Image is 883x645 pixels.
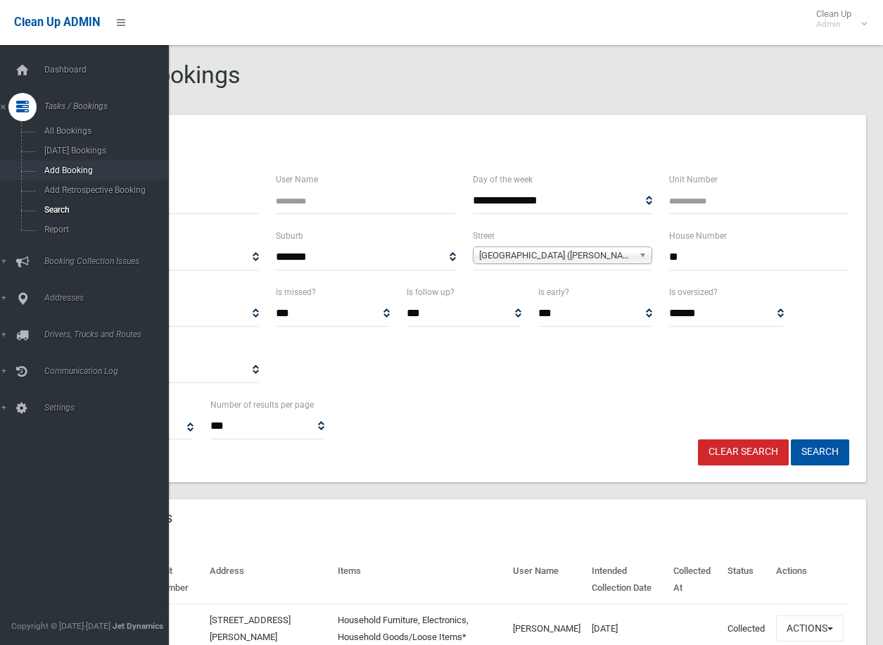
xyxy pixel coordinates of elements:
label: Number of results per page [210,397,314,413]
span: Search [40,205,167,215]
th: Collected At [668,556,722,604]
button: Search [791,439,849,465]
span: Report [40,225,167,234]
button: Actions [776,615,844,641]
label: Is oversized? [669,284,718,300]
span: [DATE] Bookings [40,146,167,156]
span: All Bookings [40,126,167,136]
th: Items [332,556,507,604]
strong: Jet Dynamics [113,621,163,631]
label: Is missed? [276,284,316,300]
th: Intended Collection Date [586,556,667,604]
small: Admin [816,19,851,30]
th: Address [204,556,332,604]
a: [STREET_ADDRESS][PERSON_NAME] [210,615,291,642]
span: Communication Log [40,366,179,376]
span: Add Retrospective Booking [40,185,167,195]
label: User Name [276,172,318,187]
span: Dashboard [40,65,179,75]
span: Settings [40,403,179,413]
th: User Name [507,556,586,604]
span: Addresses [40,293,179,303]
th: Unit Number [151,556,204,604]
span: Add Booking [40,165,167,175]
a: Clear Search [698,439,789,465]
span: Copyright © [DATE]-[DATE] [11,621,110,631]
th: Status [722,556,770,604]
th: Actions [770,556,849,604]
span: Clean Up ADMIN [14,15,100,29]
span: Booking Collection Issues [40,256,179,266]
label: Suburb [276,228,303,244]
label: Is early? [538,284,569,300]
label: Unit Number [669,172,718,187]
label: House Number [669,228,727,244]
span: Tasks / Bookings [40,101,179,111]
label: Is follow up? [407,284,455,300]
label: Day of the week [473,172,533,187]
span: Clean Up [809,8,865,30]
span: [GEOGRAPHIC_DATA] ([PERSON_NAME][GEOGRAPHIC_DATA]) [479,247,634,264]
span: Drivers, Trucks and Routes [40,330,179,339]
label: Street [473,228,495,244]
